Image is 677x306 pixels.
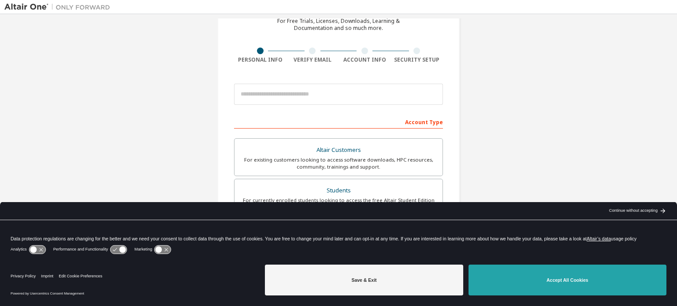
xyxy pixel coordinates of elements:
div: For Free Trials, Licenses, Downloads, Learning & Documentation and so much more. [277,18,400,32]
div: Account Type [234,114,443,129]
div: Account Info [338,56,391,63]
div: Students [240,184,437,197]
img: Altair One [4,3,115,11]
div: For currently enrolled students looking to access the free Altair Student Edition bundle and all ... [240,197,437,211]
div: Security Setup [391,56,443,63]
div: For existing customers looking to access software downloads, HPC resources, community, trainings ... [240,156,437,170]
div: Verify Email [286,56,339,63]
div: Personal Info [234,56,286,63]
div: Altair Customers [240,144,437,156]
